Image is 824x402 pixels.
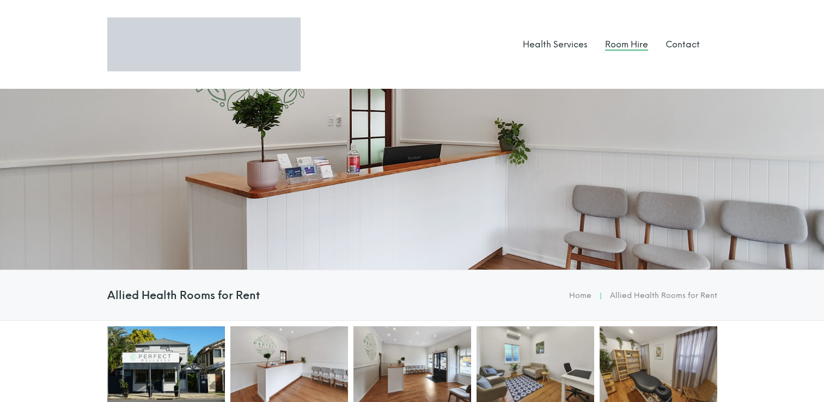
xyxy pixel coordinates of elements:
img: Logo Perfect Wellness 710x197 [107,17,301,71]
a: Home [569,291,591,300]
a: Health Services [523,39,588,50]
a: Contact [666,39,700,50]
li: Allied Health Rooms for Rent [610,289,717,303]
a: Room Hire [605,39,648,50]
h4: Allied Health Rooms for Rent [107,289,260,302]
li: | [591,289,610,303]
